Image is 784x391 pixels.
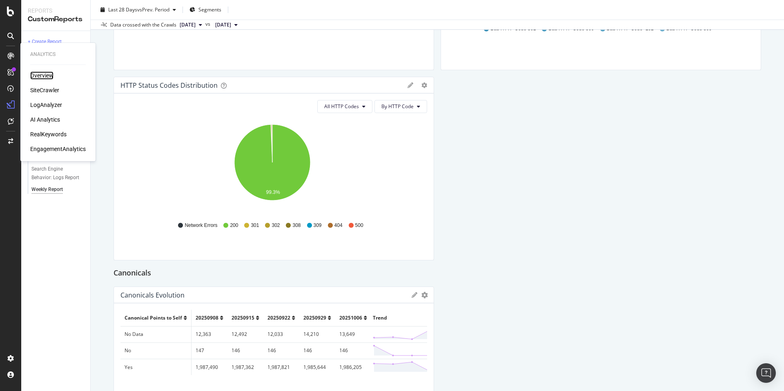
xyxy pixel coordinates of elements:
td: Yes [120,359,192,375]
h2: Canonicals [114,267,151,280]
div: gear [421,82,427,88]
div: Data crossed with the Crawls [110,21,176,29]
td: 1,985,644 [299,359,335,375]
td: No Data [120,326,192,342]
span: 20250922 [267,314,290,321]
td: 1,987,362 [227,359,263,375]
td: 1,987,490 [192,359,228,375]
span: 20251006 [339,314,362,321]
div: gear [421,292,428,298]
div: Search Engine Behavior: Logs Report [31,165,80,182]
td: 12,033 [263,326,299,342]
a: Search Engine Behavior: Logs Report [31,165,85,182]
a: + Create Report [28,38,85,46]
button: Last 28 DaysvsPrev. Period [97,3,179,16]
span: Last 28 Days [108,6,137,13]
button: [DATE] [212,20,241,30]
div: Reports [28,7,84,15]
span: Network Errors [185,222,217,229]
button: All HTTP Codes [317,100,372,113]
span: By HTTP Code [381,103,414,110]
span: 200 [230,222,238,229]
a: RealKeywords [30,130,67,138]
span: vs [205,20,212,28]
div: Open Intercom Messenger [756,363,776,383]
td: 1,987,821 [263,359,299,375]
td: 146 [335,342,371,359]
span: 302 [272,222,280,229]
span: 2025 Sep. 8th [215,21,231,29]
a: Overview [30,71,53,80]
button: By HTTP Code [374,100,427,113]
span: 2025 Oct. 6th [180,21,196,29]
span: 20250929 [303,314,326,321]
td: 14,210 [299,326,335,342]
span: 20250915 [232,314,254,321]
a: Weekly Report [31,185,85,194]
span: 308 [292,222,301,229]
span: Canonical Points to Self [125,314,182,321]
span: 404 [334,222,343,229]
span: vs Prev. Period [137,6,169,13]
td: 12,492 [227,326,263,342]
div: Canonicals Evolution [120,291,185,299]
button: [DATE] [176,20,205,30]
td: No [120,342,192,359]
div: + Create Report [28,38,62,46]
a: EngagementAnalytics [30,145,86,153]
td: 13,649 [335,326,371,342]
span: 500 [355,222,363,229]
a: LogAnalyzer [30,101,62,109]
a: AI Analytics [30,116,60,124]
td: 12,363 [192,326,228,342]
button: Segments [186,3,225,16]
td: 146 [299,342,335,359]
a: SiteCrawler [30,86,59,94]
text: 99.3% [266,189,280,195]
td: 146 [227,342,263,359]
div: HTTP Status Codes DistributiongeargearAll HTTP CodesBy HTTP CodeA chart.Network Errors20030130230... [114,77,434,260]
td: 146 [263,342,299,359]
td: 147 [192,342,228,359]
span: 301 [251,222,259,229]
span: 20250908 [196,314,218,321]
span: Trend [373,314,387,321]
div: Canonicals [114,267,761,280]
svg: A chart. [120,120,424,214]
div: Analytics [30,51,86,58]
div: CustomReports [28,15,84,24]
td: 1,986,205 [335,359,371,375]
span: 309 [314,222,322,229]
div: HTTP Status Codes Distribution [120,81,218,89]
span: Segments [198,6,221,13]
span: All HTTP Codes [324,103,359,110]
div: Weekly Report [31,185,63,194]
